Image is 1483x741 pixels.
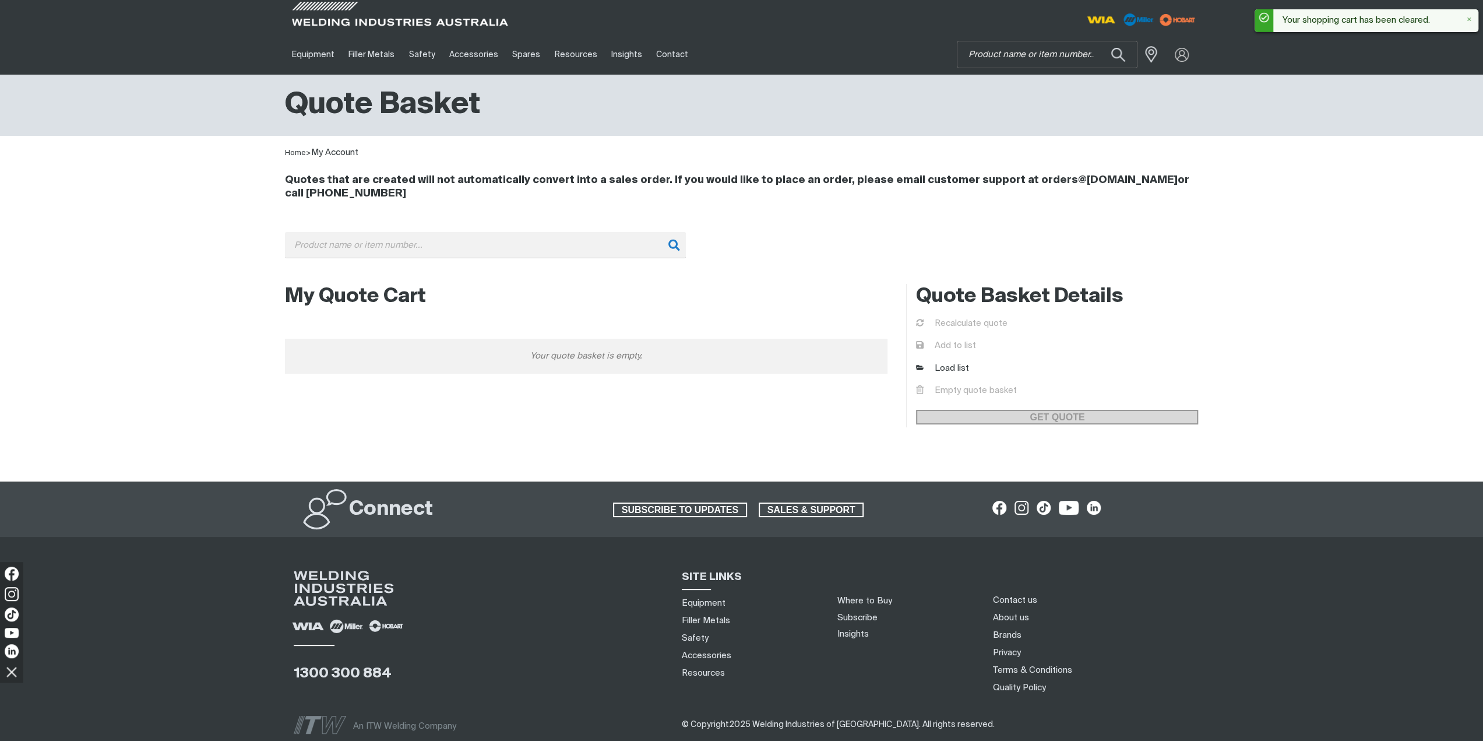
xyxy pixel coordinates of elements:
[682,597,725,609] a: Equipment
[682,649,731,662] a: Accessories
[5,587,19,601] img: Instagram
[760,503,863,518] span: SALES & SUPPORT
[285,174,1199,201] h4: Quotes that are created will not automatically convert into a sales order. If you would like to p...
[294,666,392,680] a: 1300 300 884
[285,34,970,75] nav: Main
[992,682,1045,694] a: Quality Policy
[285,232,1199,276] div: Product or group for quick order
[311,148,358,157] a: My Account
[678,594,823,682] nav: Sitemap
[992,664,1072,676] a: Terms & Conditions
[285,149,306,157] a: Home
[5,607,19,621] img: TikTok
[682,720,995,729] span: ​​​​​​​​​​​​​​​​​​ ​​​​​​
[682,572,742,582] span: SITE LINKS
[604,34,649,75] a: Insights
[401,34,442,75] a: Safety
[916,410,1198,425] a: GET QUOTE
[1098,41,1138,68] button: Search products
[682,632,709,644] a: Safety
[917,410,1197,425] span: GET QUOTE
[353,722,456,731] span: An ITW Welding Company
[992,647,1020,659] a: Privacy
[682,614,730,627] a: Filler Metals
[285,34,341,75] a: Equipment
[442,34,505,75] a: Accessories
[837,613,878,622] a: Subscribe
[614,503,746,518] span: SUBSCRIBE TO UPDATES
[1273,9,1469,32] div: Your shopping cart has been cleared.
[992,629,1021,641] a: Brands
[916,362,969,375] a: Load list
[547,34,604,75] a: Resources
[505,34,547,75] a: Spares
[349,497,433,522] h2: Connect
[992,612,1028,624] a: About us
[649,34,695,75] a: Contact
[837,596,892,605] a: Where to Buy
[682,721,995,729] span: © Copyright 2025 Welding Industries of [GEOGRAPHIC_DATA] . All rights reserved.
[1078,175,1178,185] a: @[DOMAIN_NAME]
[916,284,1198,310] h2: Quote Basket Details
[682,667,725,679] a: Resources
[285,284,888,310] h2: My Quote Cart
[957,41,1137,68] input: Product name or item number...
[992,594,1037,606] a: Contact us
[5,644,19,658] img: LinkedIn
[5,628,19,638] img: YouTube
[988,591,1211,696] nav: Footer
[530,347,642,365] span: Your quote basket is empty.
[613,503,747,518] a: SUBSCRIBE TO UPDATES
[341,34,401,75] a: Filler Metals
[5,567,19,581] img: Facebook
[1156,11,1199,29] img: miller
[759,503,864,518] a: SALES & SUPPORT
[837,630,869,638] a: Insights
[306,149,311,157] span: >
[285,232,686,258] input: Product name or item number...
[2,662,22,682] img: hide socials
[285,86,480,124] h1: Quote Basket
